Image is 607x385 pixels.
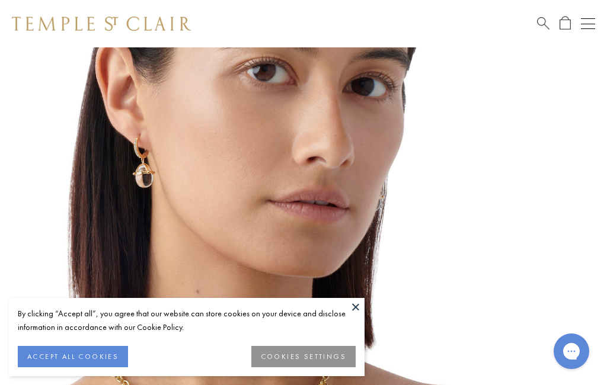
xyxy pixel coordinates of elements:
button: COOKIES SETTINGS [251,346,356,367]
img: Temple St. Clair [12,17,191,31]
div: By clicking “Accept all”, you agree that our website can store cookies on your device and disclos... [18,307,356,334]
iframe: Gorgias live chat messenger [548,329,595,373]
a: Open Shopping Bag [560,16,571,31]
a: Search [537,16,550,31]
button: Open navigation [581,17,595,31]
button: ACCEPT ALL COOKIES [18,346,128,367]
